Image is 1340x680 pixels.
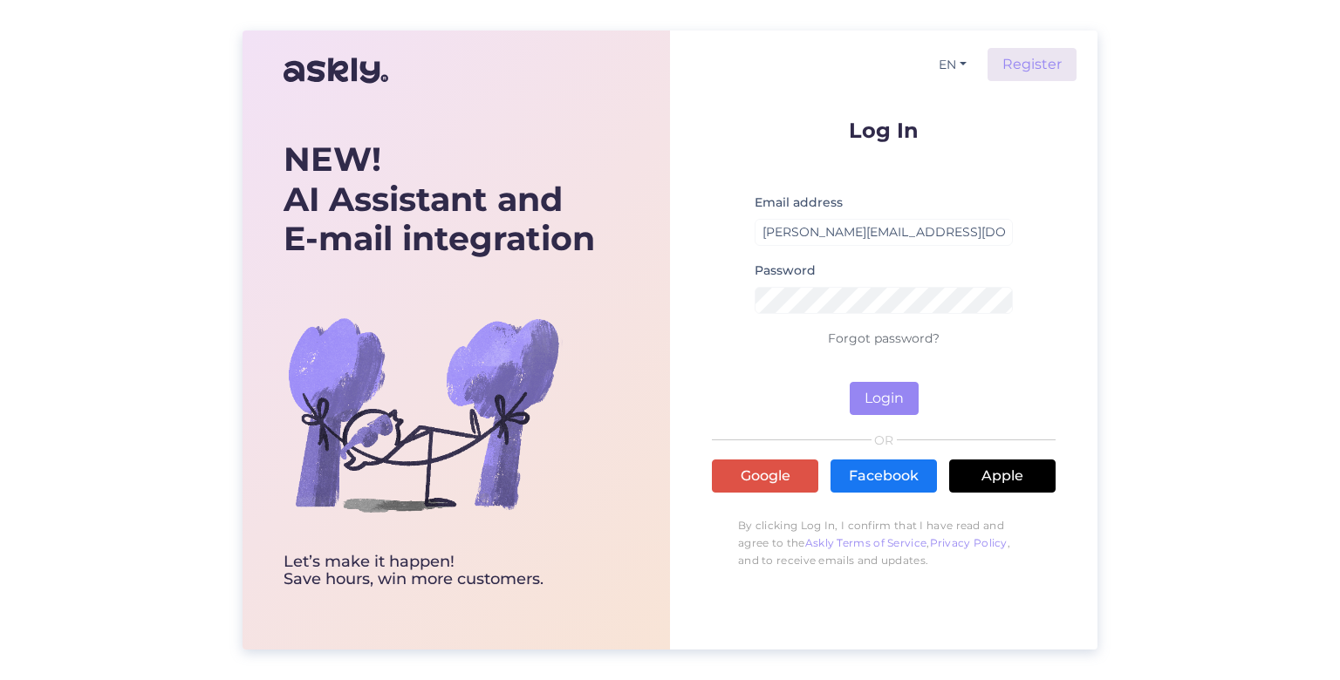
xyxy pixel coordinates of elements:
div: AI Assistant and E-mail integration [284,139,595,259]
a: Facebook [831,459,937,493]
p: By clicking Log In, I confirm that I have read and agree to the , , and to receive emails and upd... [712,508,1056,578]
input: Enter email [755,219,1013,246]
a: Apple [949,459,1056,493]
button: EN [932,52,974,78]
button: Login [850,382,919,415]
b: NEW! [284,139,381,180]
label: Password [755,262,816,280]
img: Askly [284,50,388,92]
a: Privacy Policy [930,536,1008,549]
span: OR [872,434,897,446]
div: Let’s make it happen! Save hours, win more customers. [284,554,595,588]
a: Forgot password? [828,330,940,346]
img: bg-askly [284,275,563,554]
a: Askly Terms of Service [805,536,927,549]
p: Log In [712,119,1056,141]
label: Email address [755,194,843,212]
a: Google [712,459,818,493]
a: Register [988,48,1077,81]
